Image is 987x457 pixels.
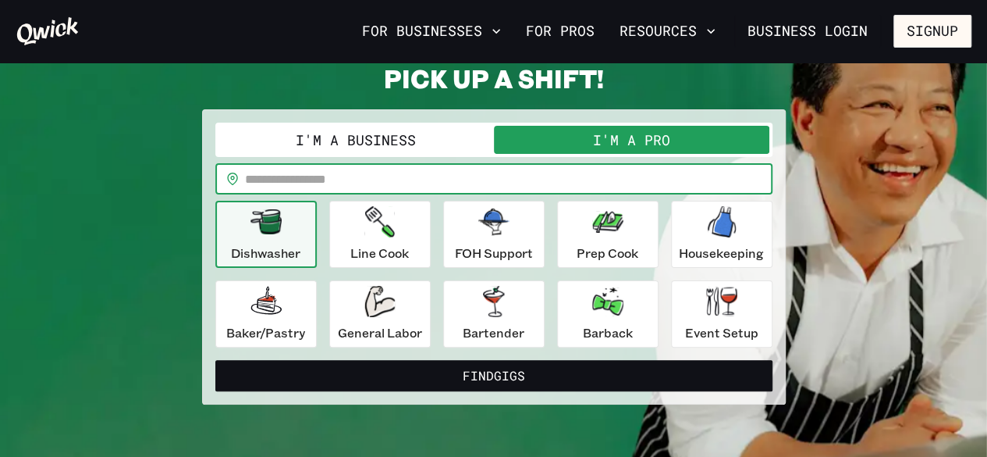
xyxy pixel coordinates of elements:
button: Signup [893,15,971,48]
p: Baker/Pastry [226,323,305,342]
button: Dishwasher [215,201,317,268]
button: Baker/Pastry [215,280,317,348]
button: FindGigs [215,360,772,391]
button: General Labor [329,280,431,348]
p: Barback [583,323,633,342]
button: Resources [613,18,722,45]
p: Housekeeping [679,244,764,262]
button: Barback [557,280,659,348]
button: For Businesses [356,18,507,45]
p: Dishwasher [231,244,300,262]
p: Bartender [463,323,524,342]
p: FOH Support [455,244,533,262]
p: Prep Cook [577,244,638,262]
a: Business Login [734,15,881,48]
a: For Pros [520,18,601,45]
button: Prep Cook [557,201,659,268]
p: Line Cook [350,244,409,262]
button: Line Cook [329,201,431,268]
button: I'm a Pro [494,126,769,154]
button: Bartender [443,280,545,348]
button: Housekeeping [671,201,772,268]
button: I'm a Business [218,126,494,154]
p: Event Setup [685,323,758,342]
h2: PICK UP A SHIFT! [202,62,786,94]
button: FOH Support [443,201,545,268]
button: Event Setup [671,280,772,348]
p: General Labor [338,323,422,342]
